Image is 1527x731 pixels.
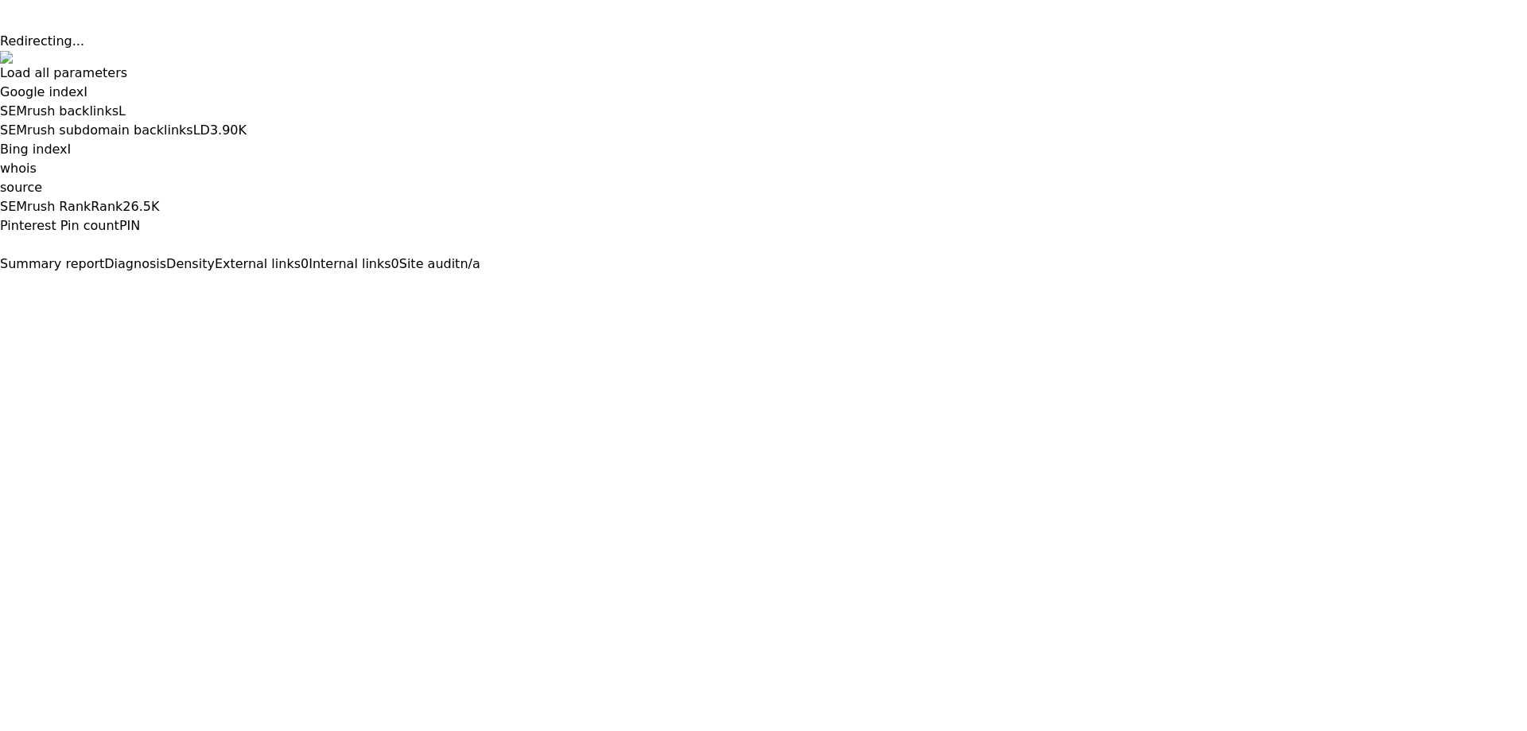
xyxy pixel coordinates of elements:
[309,256,390,271] span: Internal links
[215,256,301,271] span: External links
[391,256,399,271] span: 0
[91,199,122,214] span: Rank
[210,122,247,138] a: 3.90K
[122,199,159,214] a: 26.5K
[301,256,309,271] span: 0
[119,218,140,233] span: PIN
[166,256,215,271] span: Density
[460,256,480,271] span: n/a
[104,256,166,271] span: Diagnosis
[84,84,87,99] span: I
[399,256,460,271] span: Site audit
[119,103,126,119] span: L
[399,256,480,271] a: Site auditn/a
[193,122,210,138] span: LD
[68,142,72,157] span: I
